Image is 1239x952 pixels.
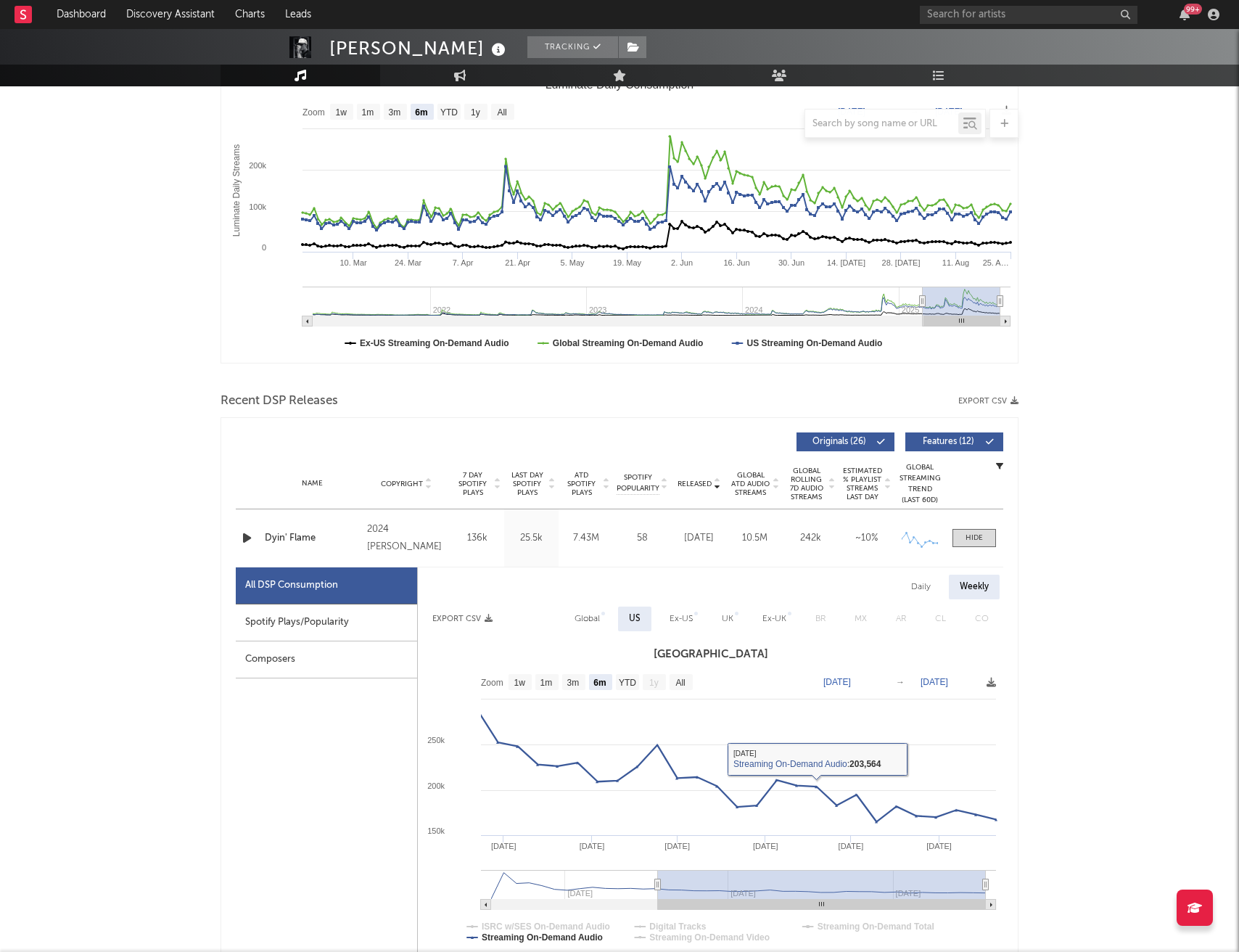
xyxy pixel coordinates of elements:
[786,467,826,501] span: Global Rolling 7D Audio Streams
[629,610,641,628] div: US
[882,258,921,267] text: 28. [DATE]
[249,202,266,211] text: 100k
[553,338,704,348] text: Global Streaming On-Demand Audio
[505,258,530,267] text: 21. Apr
[722,610,733,628] div: UK
[921,677,948,687] text: [DATE]
[482,932,603,943] text: Streaming On-Demand Audio
[508,531,555,546] div: 25.5k
[497,107,506,118] text: All
[678,480,712,488] span: Released
[671,258,693,267] text: 2. Jun
[949,575,1000,599] div: Weekly
[664,842,690,850] text: [DATE]
[540,678,553,688] text: 1m
[453,531,501,546] div: 136k
[942,258,969,267] text: 11. Aug
[491,842,516,850] text: [DATE]
[360,338,509,348] text: Ex-US Streaming On-Demand Audio
[367,521,446,556] div: 2024 [PERSON_NAME]
[427,826,445,835] text: 150k
[453,471,492,497] span: 7 Day Spotify Plays
[265,531,360,546] a: Dyin' Flame
[567,678,580,688] text: 3m
[1180,9,1190,20] button: 99+
[265,478,360,489] div: Name
[249,161,266,170] text: 200k
[562,471,601,497] span: ATD Spotify Plays
[575,610,600,628] div: Global
[910,107,919,117] text: →
[723,258,749,267] text: 16. Jun
[730,531,779,546] div: 10.5M
[221,393,338,410] span: Recent DSP Releases
[432,615,493,623] button: Export CSV
[236,567,417,604] div: All DSP Consumption
[649,678,659,688] text: 1y
[336,107,347,118] text: 1w
[613,258,642,267] text: 19. May
[670,610,693,628] div: Ex-US
[842,467,882,501] span: Estimated % Playlist Streams Last Day
[842,531,891,546] div: ~ 10 %
[619,678,636,688] text: YTD
[508,471,546,497] span: Last Day Spotify Plays
[649,922,706,932] text: Digital Tracks
[762,610,786,628] div: Ex-UK
[935,107,963,117] text: [DATE]
[915,438,981,446] span: Features ( 12 )
[805,118,958,130] input: Search by song name or URL
[905,432,1003,451] button: Features(12)
[527,36,618,58] button: Tracking
[839,842,864,850] text: [DATE]
[896,677,905,687] text: →
[482,922,610,932] text: ISRC w/SES On-Demand Audio
[796,432,894,451] button: Originals(26)
[381,480,423,488] span: Copyright
[389,107,401,118] text: 3m
[730,471,770,497] span: Global ATD Audio Streams
[245,577,338,594] div: All DSP Consumption
[471,107,480,118] text: 1y
[427,736,445,744] text: 250k
[898,462,942,506] div: Global Streaming Trend (Last 60D)
[481,678,503,688] text: Zoom
[440,107,458,118] text: YTD
[675,678,685,688] text: All
[617,531,667,546] div: 58
[561,258,585,267] text: 5. May
[1184,4,1202,15] div: 99 +
[753,842,778,850] text: [DATE]
[231,144,242,237] text: Luminate Daily Streams
[339,258,367,267] text: 10. Mar
[827,258,865,267] text: 14. [DATE]
[823,677,851,687] text: [DATE]
[818,922,934,932] text: Streaming On-Demand Total
[838,107,865,117] text: [DATE]
[958,397,1018,406] button: Export CSV
[302,107,325,118] text: Zoom
[926,842,952,850] text: [DATE]
[514,678,526,688] text: 1w
[395,258,422,267] text: 24. Mar
[900,575,942,599] div: Daily
[778,258,804,267] text: 30. Jun
[806,438,873,446] span: Originals ( 26 )
[221,73,1018,363] svg: Luminate Daily Consumption
[593,678,606,688] text: 6m
[453,258,474,267] text: 7. Apr
[362,107,374,118] text: 1m
[415,107,427,118] text: 6m
[746,338,882,348] text: US Streaming On-Demand Audio
[649,932,770,943] text: Streaming On-Demand Video
[562,531,609,546] div: 7.43M
[786,531,835,546] div: 242k
[617,472,659,494] span: Spotify Popularity
[920,6,1137,24] input: Search for artists
[580,842,605,850] text: [DATE]
[236,641,417,678] div: Composers
[418,646,1003,663] h3: [GEOGRAPHIC_DATA]
[236,604,417,641] div: Spotify Plays/Popularity
[675,531,723,546] div: [DATE]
